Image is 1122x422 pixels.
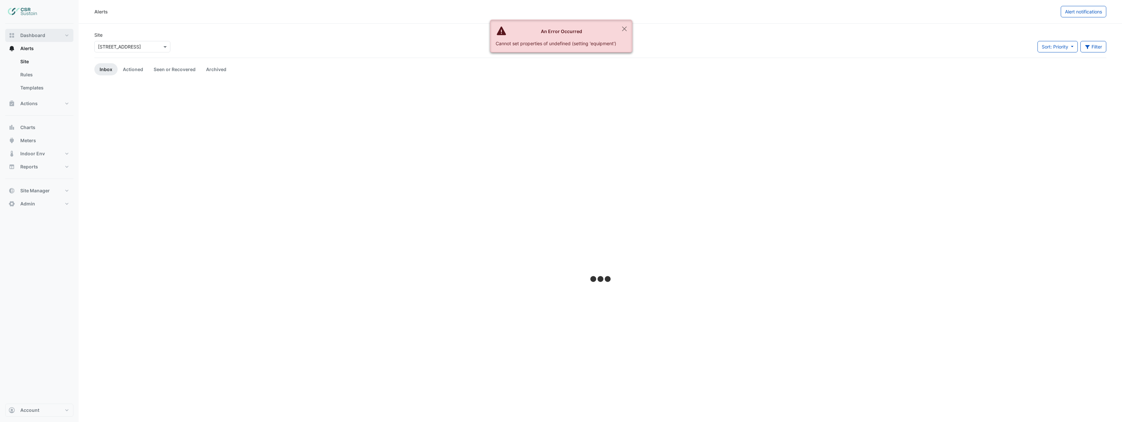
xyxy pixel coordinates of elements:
a: Rules [15,68,73,81]
button: Site Manager [5,184,73,197]
button: Account [5,404,73,417]
button: Charts [5,121,73,134]
app-icon: Indoor Env [9,150,15,157]
a: Inbox [94,63,118,75]
strong: An Error Occurred [541,29,582,34]
button: Admin [5,197,73,210]
button: Alert notifications [1061,6,1106,17]
span: Meters [20,137,36,144]
a: Site [15,55,73,68]
a: Seen or Recovered [148,63,201,75]
label: Site [94,31,103,38]
span: Alert notifications [1065,9,1102,14]
span: Charts [20,124,35,131]
button: Actions [5,97,73,110]
app-icon: Actions [9,100,15,107]
span: Sort: Priority [1042,44,1068,49]
button: Reports [5,160,73,173]
app-icon: Meters [9,137,15,144]
span: Reports [20,163,38,170]
div: Alerts [94,8,108,15]
div: Alerts [5,55,73,97]
app-icon: Site Manager [9,187,15,194]
button: Meters [5,134,73,147]
span: Actions [20,100,38,107]
button: Alerts [5,42,73,55]
div: Cannot set properties of undefined (setting 'equipment') [496,40,616,47]
a: Actioned [118,63,148,75]
span: Dashboard [20,32,45,39]
span: Account [20,407,39,413]
a: Templates [15,81,73,94]
app-icon: Charts [9,124,15,131]
button: Indoor Env [5,147,73,160]
button: Close [617,20,632,38]
button: Dashboard [5,29,73,42]
button: Sort: Priority [1037,41,1078,52]
app-icon: Reports [9,163,15,170]
app-icon: Admin [9,201,15,207]
span: Indoor Env [20,150,45,157]
app-icon: Dashboard [9,32,15,39]
span: Alerts [20,45,34,52]
app-icon: Alerts [9,45,15,52]
a: Archived [201,63,232,75]
button: Filter [1080,41,1107,52]
img: Company Logo [8,5,37,18]
span: Admin [20,201,35,207]
span: Site Manager [20,187,50,194]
